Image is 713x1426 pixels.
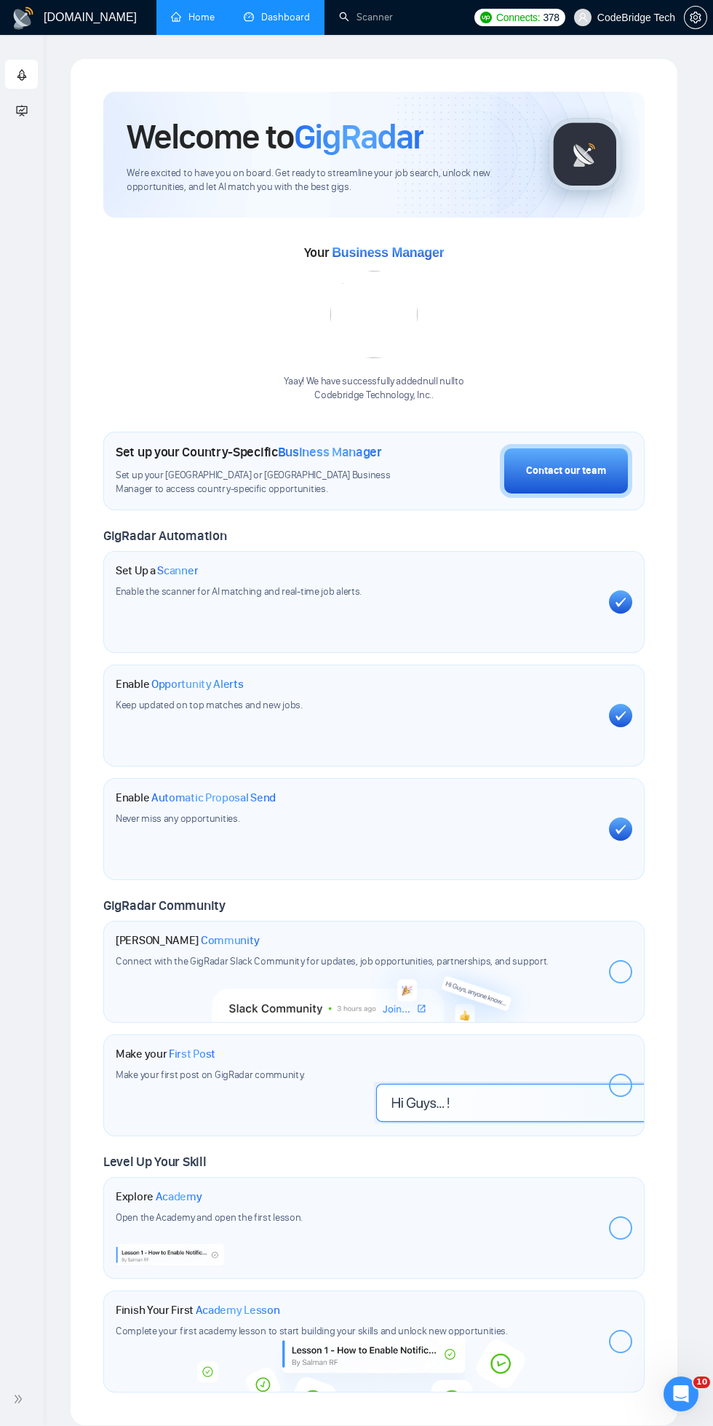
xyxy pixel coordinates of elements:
[116,812,239,825] span: Never miss any opportunities.
[16,103,75,115] span: Academy
[374,1082,644,1124] img: firstpost-bg.png
[685,12,706,23] span: setting
[332,245,444,260] span: Business Manager
[116,444,382,460] h1: Set up your Country-Specific
[549,118,621,191] img: gigradar-logo.png
[684,6,707,29] button: setting
[116,1069,305,1081] span: Make your first post on GigRadar community.
[116,791,276,805] h1: Enable
[16,95,28,124] span: fund-projection-screen
[116,1189,202,1204] h1: Explore
[116,1325,508,1337] span: Complete your first academy lesson to start building your skills and unlock new opportunities.
[103,1154,206,1170] span: Level Up Your Skill
[16,60,28,90] span: rocket
[169,1047,215,1061] span: First Post
[330,271,418,358] img: error
[480,12,492,23] img: upwork-logo.png
[127,115,423,158] h1: Welcome to
[103,898,226,914] span: GigRadar Community
[578,12,588,23] span: user
[244,11,310,23] a: dashboardDashboard
[116,699,303,711] span: Keep updated on top matches and new jobs.
[684,12,707,23] a: setting
[103,528,226,544] span: GigRadar Automation
[294,115,423,158] span: GigRadar
[156,1189,202,1204] span: Academy
[526,463,606,479] div: Contact our team
[496,9,540,25] span: Connects:
[127,167,525,194] span: We're excited to have you on board. Get ready to streamline your job search, unlock new opportuni...
[151,677,244,692] span: Opportunity Alerts
[12,7,35,30] img: logo
[5,60,38,89] li: Getting Started
[116,1211,303,1224] span: Open the Academy and open the first lesson.
[693,1377,710,1388] span: 10
[196,1303,280,1318] span: Academy Lesson
[116,469,426,496] span: Set up your [GEOGRAPHIC_DATA] or [GEOGRAPHIC_DATA] Business Manager to access country-specific op...
[304,245,445,261] span: Your
[284,375,463,403] div: Yaay! We have successfully added null null to
[116,933,260,948] h1: [PERSON_NAME]
[157,563,198,578] span: Scanner
[543,9,559,25] span: 378
[116,1047,215,1061] h1: Make your
[284,389,463,403] p: Codebridge Technology, Inc. .
[664,1377,698,1411] iframe: Intercom live chat
[151,791,276,805] span: Automatic Proposal Send
[116,1303,279,1318] h1: Finish Your First
[116,677,244,692] h1: Enable
[201,933,260,948] span: Community
[116,955,549,967] span: Connect with the GigRadar Slack Community for updates, job opportunities, partnerships, and support.
[116,563,198,578] h1: Set Up a
[212,945,535,1023] img: slackcommunity-bg.png
[13,1392,28,1406] span: double-right
[185,1336,562,1392] img: academy-bg.png
[116,585,362,598] span: Enable the scanner for AI matching and real-time job alerts.
[339,11,393,23] a: searchScanner
[500,444,632,498] button: Contact our team
[278,444,382,460] span: Business Manager
[171,11,215,23] a: homeHome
